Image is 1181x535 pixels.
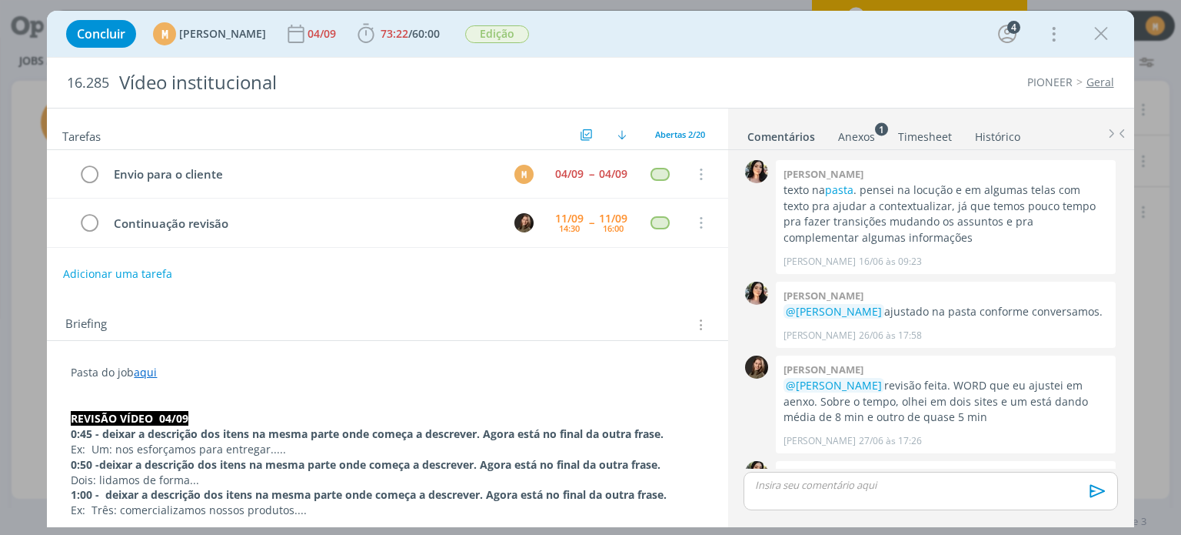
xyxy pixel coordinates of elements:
img: T [745,282,768,305]
p: texto na . pensei na locução e em algumas telas com texto pra ajudar a contextualizar, já que tem... [783,182,1108,246]
span: 27/06 às 17:26 [859,434,922,448]
span: 60:00 [412,26,440,41]
img: T [745,160,768,183]
div: M [153,22,176,45]
p: [PERSON_NAME] [783,329,856,343]
div: dialog [47,11,1133,527]
span: 16.285 [67,75,109,92]
button: Edição [464,25,530,44]
a: PIONEER [1027,75,1073,89]
p: ajustado na pasta conforme conversamos. [783,304,1108,319]
p: [PERSON_NAME] [783,434,856,448]
strong: Deixar esse texto na mesma tela: [71,518,247,533]
span: -- [589,169,594,179]
button: Concluir [66,20,136,48]
span: Concluir [77,28,125,40]
strong: 1:00 - deixar a descrição dos itens na mesma parte onde começa a descrever. Agora está no final d... [71,487,667,502]
div: Continuação revisão [107,214,500,233]
div: Vídeo institucional [112,64,671,102]
strong: 0:50 - [71,457,99,472]
sup: 1 [875,122,888,135]
strong: 0:45 - deixar a descrição dos itens na mesma parte onde começa a descrever. Agora está no final d... [71,426,664,441]
a: Timesheet [897,122,953,145]
button: 73:22/60:00 [354,22,444,46]
div: Envio para o cliente [107,165,500,184]
span: @[PERSON_NAME] [786,304,882,319]
span: -- [589,217,594,228]
button: M[PERSON_NAME] [153,22,266,45]
img: T [745,461,768,484]
p: Ex: Um: nos esforçamos para entregar..... [71,442,704,457]
div: 04/09 [599,169,627,179]
b: [PERSON_NAME] [783,167,863,181]
b: [PERSON_NAME] [783,468,863,482]
button: Adicionar uma tarefa [62,260,173,288]
div: M [514,165,534,184]
strong: REVISÃO VÍDEO 04/09 [71,411,188,426]
span: 26/06 às 17:58 [859,329,922,343]
div: 04/09 [308,28,339,39]
span: @[PERSON_NAME] [786,378,882,393]
span: 16/06 às 09:23 [859,255,922,269]
div: 14:30 [559,224,580,232]
span: Tarefas [62,125,101,144]
span: Dois: lidamos de forma... [71,473,199,487]
button: J [513,211,536,234]
p: Ex: Três: comercializamos nossos produtos.... [71,503,704,518]
span: [PERSON_NAME] [179,28,266,39]
span: Abertas 2/20 [655,129,705,140]
div: 04/09 [555,169,584,179]
a: Geral [1086,75,1114,89]
span: Edição [465,25,529,43]
a: Histórico [974,122,1021,145]
p: [PERSON_NAME] [783,255,856,269]
div: 11/09 [555,213,584,224]
div: 4 [1007,21,1020,34]
strong: deixar a descrição dos itens na mesma parte onde começa a descrever. Agora está no final da outra... [99,457,660,472]
div: Anexos [838,129,875,145]
p: Pasta do job [71,365,704,380]
span: Briefing [65,315,107,335]
a: aqui [134,365,157,380]
div: 16:00 [603,224,624,232]
span: / [408,26,412,41]
p: revisão feita. WORD que eu ajustei em aenxo. Sobre o tempo, olhei em dois sites e um está dando m... [783,378,1108,425]
img: arrow-down.svg [617,130,627,139]
img: J [745,356,768,379]
a: pasta [825,182,853,197]
img: J [514,213,534,232]
span: 73:22 [381,26,408,41]
button: M [513,162,536,186]
div: 11/09 [599,213,627,224]
a: Comentários [747,122,816,145]
button: 4 [995,22,1020,46]
b: [PERSON_NAME] [783,363,863,376]
b: [PERSON_NAME] [783,289,863,303]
